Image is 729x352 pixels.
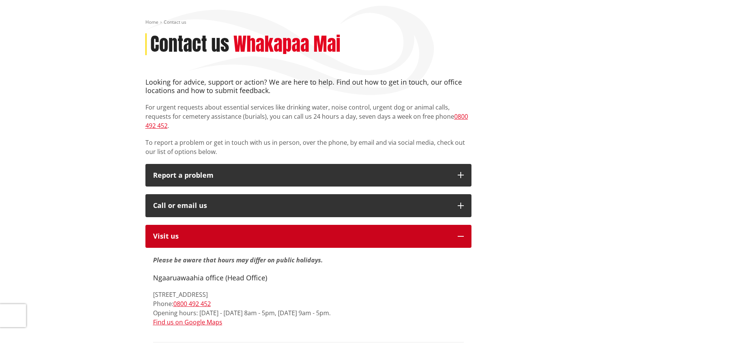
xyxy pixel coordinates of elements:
[173,300,211,308] a: 0800 492 452
[153,232,450,240] p: Visit us
[694,320,721,347] iframe: Messenger Launcher
[153,256,323,273] strong: Please be aware that hours may differ on public holidays.
[153,290,464,327] p: [STREET_ADDRESS] Phone: Opening hours: [DATE] - [DATE] 8am - 5pm, [DATE] 9am - 5pm.
[145,112,468,130] a: 0800 492 452
[233,33,341,56] h2: Whakapaa Mai
[145,19,158,25] a: Home
[153,202,450,210] div: Call or email us
[145,164,471,187] button: Report a problem
[145,194,471,217] button: Call or email us
[145,103,471,130] p: For urgent requests about essential services like drinking water, noise control, urgent dog or an...
[145,138,471,156] p: To report a problem or get in touch with us in person, over the phone, by email and via social me...
[145,78,471,95] h4: Looking for advice, support or action? We are here to help. Find out how to get in touch, our off...
[153,172,450,179] p: Report a problem
[153,318,222,326] a: Find us on Google Maps
[145,19,584,26] nav: breadcrumb
[153,274,464,282] h4: Ngaaruawaahia office (Head Office)
[145,225,471,248] button: Visit us
[164,19,186,25] span: Contact us
[150,33,229,56] h1: Contact us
